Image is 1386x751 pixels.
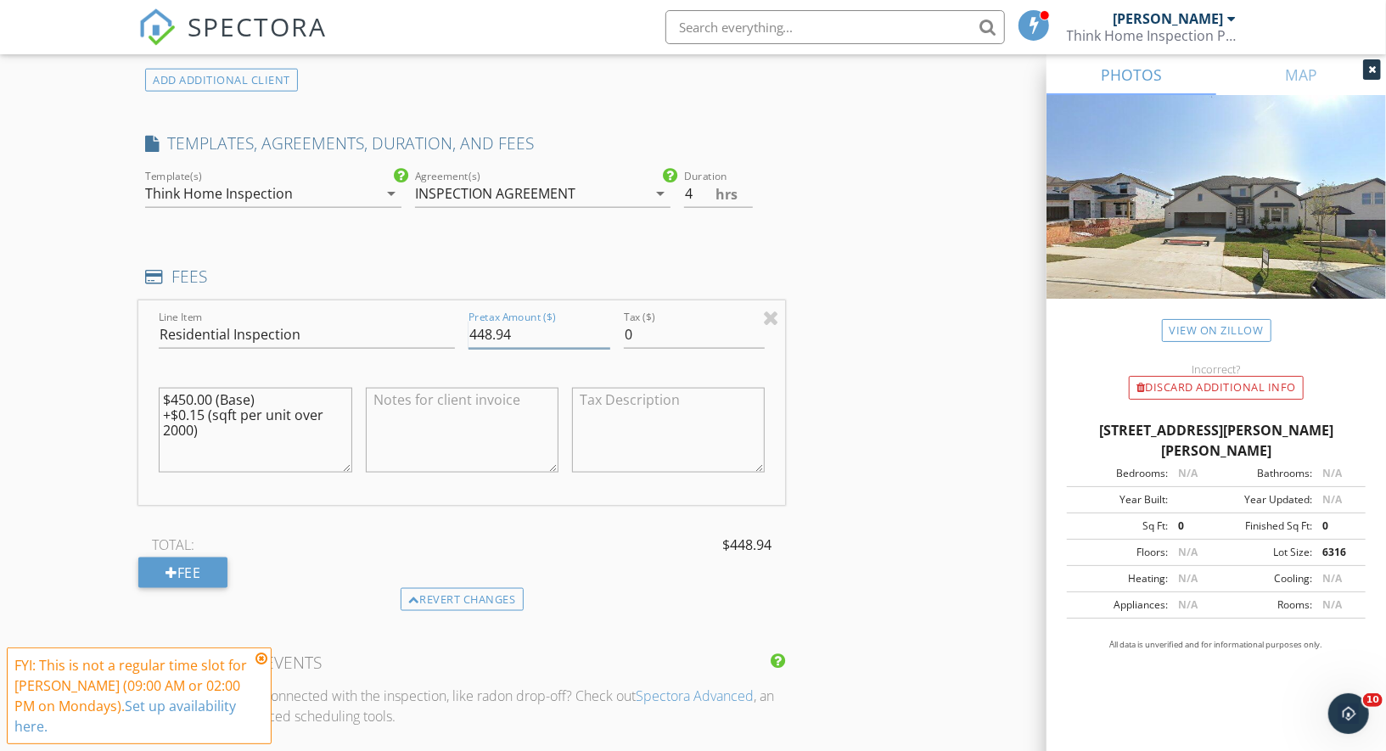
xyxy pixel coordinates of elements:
[1072,518,1168,534] div: Sq Ft:
[1072,571,1168,586] div: Heating:
[1067,27,1237,44] div: Think Home Inspection PLLC
[1178,571,1198,586] span: N/A
[1178,466,1198,480] span: N/A
[1216,545,1312,560] div: Lot Size:
[684,180,753,208] input: 0.0
[1216,571,1312,586] div: Cooling:
[1047,54,1216,95] a: PHOTOS
[1072,466,1168,481] div: Bedrooms:
[1162,319,1271,342] a: View on Zillow
[1047,95,1386,339] img: streetview
[1322,571,1342,586] span: N/A
[145,69,298,92] div: ADD ADDITIONAL client
[381,183,401,204] i: arrow_drop_down
[145,186,293,201] div: Think Home Inspection
[1322,492,1342,507] span: N/A
[1322,466,1342,480] span: N/A
[1216,54,1386,95] a: MAP
[188,8,327,44] span: SPECTORA
[1067,420,1366,461] div: [STREET_ADDRESS][PERSON_NAME][PERSON_NAME]
[665,10,1005,44] input: Search everything...
[715,188,738,201] span: hrs
[14,655,250,737] div: FYI: This is not a regular time slot for [PERSON_NAME] (09:00 AM or 02:00 PM on Mondays).
[1216,466,1312,481] div: Bathrooms:
[138,23,327,59] a: SPECTORA
[1178,597,1198,612] span: N/A
[1114,10,1224,27] div: [PERSON_NAME]
[145,652,778,674] h4: INSPECTION EVENTS
[650,183,671,204] i: arrow_drop_down
[1168,518,1216,534] div: 0
[1312,518,1361,534] div: 0
[722,535,772,555] span: $448.94
[138,8,176,46] img: The Best Home Inspection Software - Spectora
[1047,362,1386,376] div: Incorrect?
[1072,545,1168,560] div: Floors:
[1216,492,1312,507] div: Year Updated:
[1178,545,1198,559] span: N/A
[138,558,227,588] div: Fee
[1072,597,1168,613] div: Appliances:
[1216,597,1312,613] div: Rooms:
[152,535,194,555] span: TOTAL:
[145,266,778,288] h4: FEES
[401,588,524,612] div: Revert changes
[415,186,575,201] div: INSPECTION AGREEMENT
[1067,639,1366,651] p: All data is unverified and for informational purposes only.
[145,132,778,154] h4: TEMPLATES, AGREEMENTS, DURATION, AND FEES
[1312,545,1361,560] div: 6316
[14,697,236,736] a: Set up availability here.
[1363,693,1383,707] span: 10
[1216,518,1312,534] div: Finished Sq Ft:
[1129,376,1304,400] div: Discard Additional info
[1322,597,1342,612] span: N/A
[138,686,785,726] p: Want events that are connected with the inspection, like radon drop-off? Check out , an add-on su...
[1072,492,1168,507] div: Year Built:
[636,687,754,705] a: Spectora Advanced
[1328,693,1369,734] iframe: Intercom live chat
